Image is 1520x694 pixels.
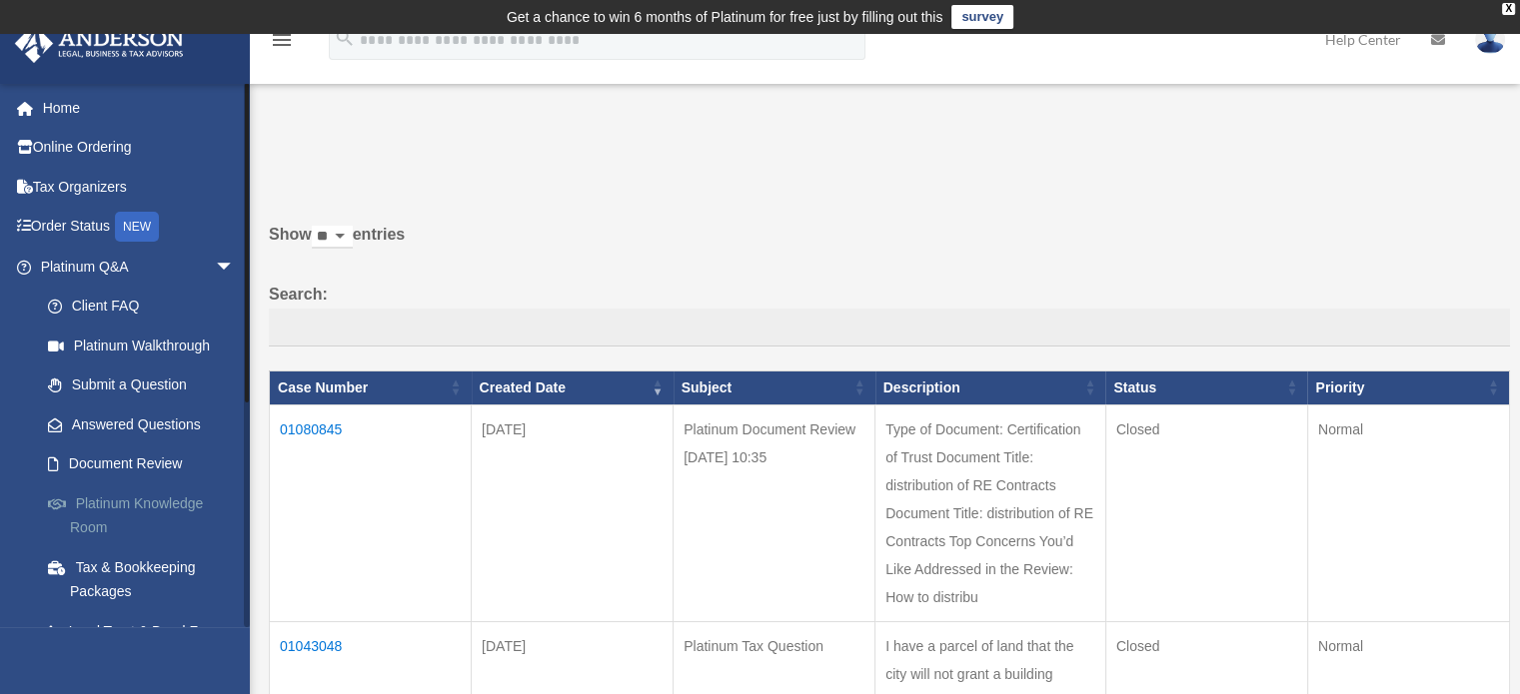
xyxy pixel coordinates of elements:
[14,247,265,287] a: Platinum Q&Aarrow_drop_down
[28,444,265,484] a: Document Review
[1105,404,1307,621] td: Closed
[270,28,294,52] i: menu
[28,326,265,365] a: Platinum Walkthrough
[14,207,265,248] a: Order StatusNEW
[312,226,353,249] select: Showentries
[674,370,875,404] th: Subject: activate to sort column ascending
[28,287,265,327] a: Client FAQ
[270,35,294,52] a: menu
[1105,370,1307,404] th: Status: activate to sort column ascending
[674,404,875,621] td: Platinum Document Review [DATE] 10:35
[115,212,159,242] div: NEW
[472,404,674,621] td: [DATE]
[269,309,1510,347] input: Search:
[215,247,255,288] span: arrow_drop_down
[270,404,472,621] td: 01080845
[9,24,190,63] img: Anderson Advisors Platinum Portal
[28,365,265,405] a: Submit a Question
[507,5,943,29] div: Get a chance to win 6 months of Platinum for free just by filling out this
[1502,3,1515,15] div: close
[14,167,265,207] a: Tax Organizers
[28,404,255,444] a: Answered Questions
[269,281,1510,347] label: Search:
[28,611,265,651] a: Land Trust & Deed Forum
[14,128,265,168] a: Online Ordering
[1475,25,1505,54] img: User Pic
[334,27,356,49] i: search
[28,547,265,611] a: Tax & Bookkeeping Packages
[1307,404,1509,621] td: Normal
[270,370,472,404] th: Case Number: activate to sort column ascending
[875,370,1106,404] th: Description: activate to sort column ascending
[14,88,265,128] a: Home
[951,5,1013,29] a: survey
[472,370,674,404] th: Created Date: activate to sort column ascending
[28,483,265,547] a: Platinum Knowledge Room
[269,221,1510,269] label: Show entries
[875,404,1106,621] td: Type of Document: Certification of Trust Document Title: distribution of RE Contracts Document Ti...
[1307,370,1509,404] th: Priority: activate to sort column ascending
